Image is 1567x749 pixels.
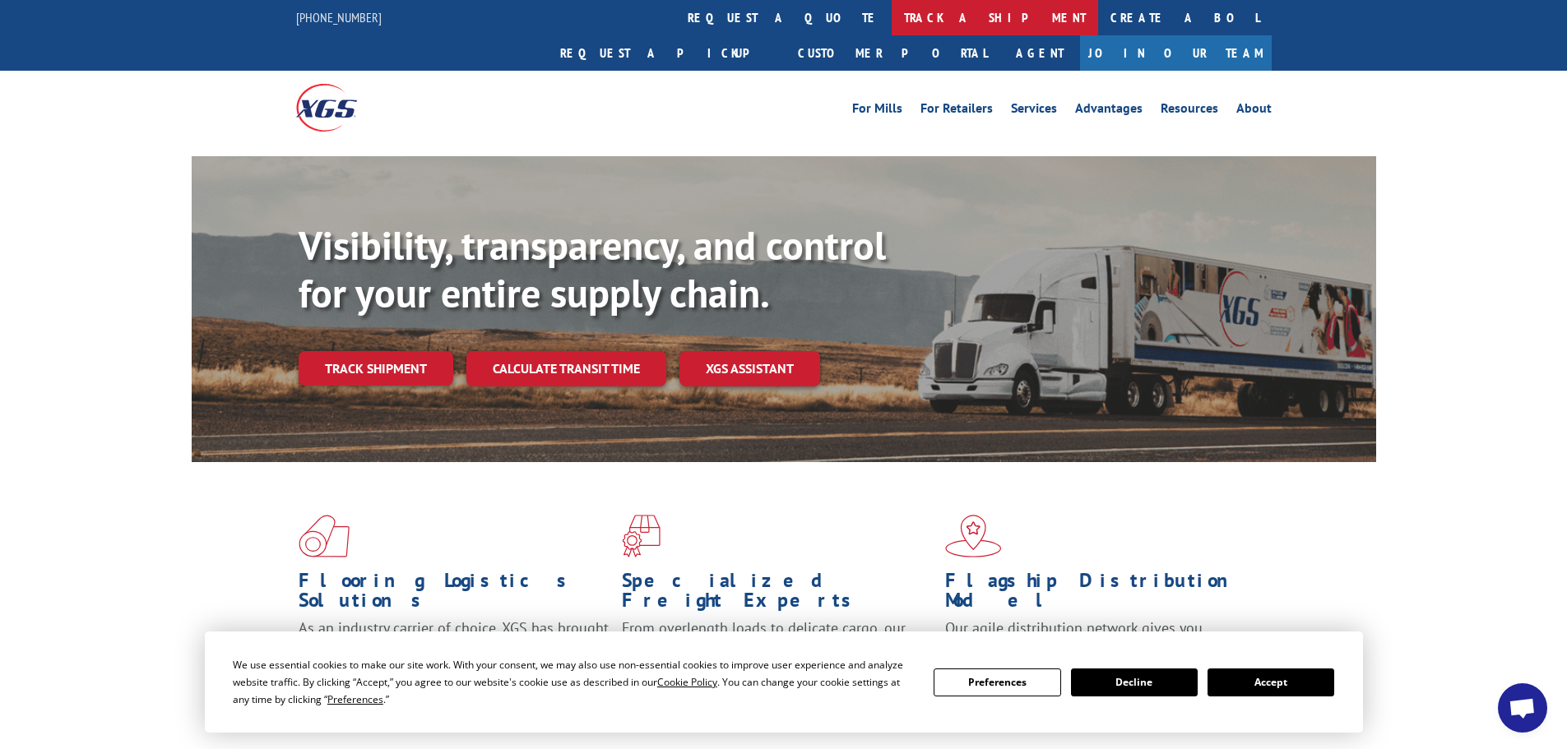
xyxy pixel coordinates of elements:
[945,571,1256,618] h1: Flagship Distribution Model
[934,668,1060,696] button: Preferences
[1161,102,1218,120] a: Resources
[852,102,902,120] a: For Mills
[1498,683,1547,733] div: Open chat
[299,515,350,557] img: xgs-icon-total-supply-chain-intelligence-red
[299,571,610,618] h1: Flooring Logistics Solutions
[945,515,1002,557] img: xgs-icon-flagship-distribution-model-red
[1071,668,1198,696] button: Decline
[679,351,820,386] a: XGS ASSISTANT
[327,692,383,706] span: Preferences
[1011,102,1057,120] a: Services
[466,351,666,386] a: Calculate transit time
[299,220,886,318] b: Visibility, transparency, and control for your entire supply chain.
[622,571,933,618] h1: Specialized Freight Experts
[786,35,999,71] a: Customer Portal
[299,351,453,386] a: Track shipment
[622,515,661,557] img: xgs-icon-focused-on-flooring-red
[945,618,1248,657] span: Our agile distribution network gives you nationwide inventory management on demand.
[657,675,717,689] span: Cookie Policy
[299,618,609,677] span: As an industry carrier of choice, XGS has brought innovation and dedication to flooring logistics...
[999,35,1080,71] a: Agent
[1208,668,1334,696] button: Accept
[622,618,933,691] p: From overlength loads to delicate cargo, our experienced staff knows the best way to move your fr...
[1075,102,1143,120] a: Advantages
[205,631,1363,733] div: Cookie Consent Prompt
[920,102,993,120] a: For Retailers
[548,35,786,71] a: Request a pickup
[233,656,914,708] div: We use essential cookies to make our site work. With your consent, we may also use non-essential ...
[296,9,382,25] a: [PHONE_NUMBER]
[1236,102,1272,120] a: About
[1080,35,1272,71] a: Join Our Team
